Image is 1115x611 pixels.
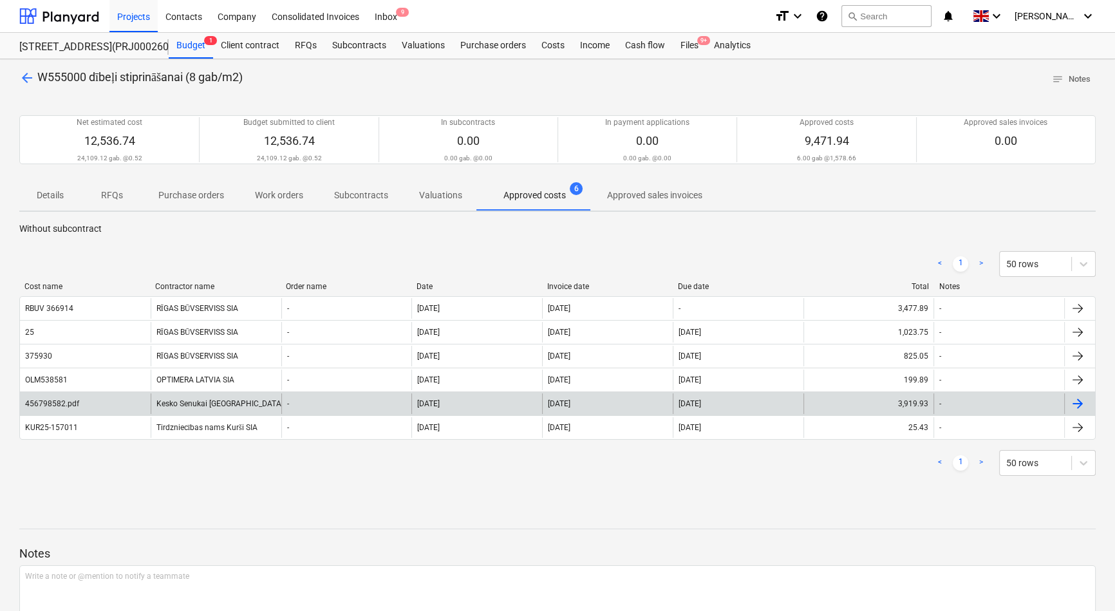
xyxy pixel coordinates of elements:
div: - [287,304,289,313]
a: Client contract [213,33,287,59]
div: Files [673,33,706,59]
div: - [939,352,941,361]
div: Cost name [24,282,145,291]
button: Notes [1047,70,1096,89]
div: Date [417,282,537,291]
span: 9 [396,8,409,17]
div: RĪGAS BŪVSERVISS SIA [151,298,281,319]
div: [DATE] [679,399,701,408]
span: 12,536.74 [84,134,135,147]
a: Analytics [706,33,758,59]
p: Approved sales invoices [607,189,702,202]
span: 1 [204,36,217,45]
div: Total [809,282,929,291]
p: Without subcontract [19,222,1096,236]
div: [DATE] [548,399,570,408]
a: Page 1 is your current page [953,256,968,272]
div: 25.43 [803,417,934,438]
p: Approved sales invoices [964,117,1047,128]
span: 0.00 [636,134,659,147]
div: Income [572,33,617,59]
div: 1,023.75 [803,322,934,343]
p: Purchase orders [158,189,224,202]
a: Previous page [932,455,948,471]
div: 25 [25,328,34,337]
div: OPTIMERA LATVIA SIA [151,370,281,390]
a: Files9+ [673,33,706,59]
div: RĪGAS BŪVSERVISS SIA [151,322,281,343]
div: 199.89 [803,370,934,390]
div: [DATE] [548,423,570,432]
p: In payment applications [605,117,689,128]
span: 12,536.74 [263,134,314,147]
p: Approved costs [503,189,566,202]
a: Next page [973,455,989,471]
div: - [287,399,289,408]
div: - [287,375,289,384]
div: [STREET_ADDRESS](PRJ0002600) 2601946 [19,41,153,54]
p: 24,109.12 gab. @ 0.52 [77,154,142,162]
span: W555000 dībeļi stiprināšanai (8 gab/m2) [37,70,243,84]
p: Details [35,189,66,202]
div: Due date [678,282,798,291]
div: [DATE] [548,328,570,337]
div: 3,919.93 [803,393,934,414]
p: 24,109.12 gab. @ 0.52 [256,154,321,162]
a: RFQs [287,33,324,59]
div: - [939,328,941,337]
a: Page 1 is your current page [953,455,968,471]
iframe: Chat Widget [1051,549,1115,611]
div: [DATE] [417,328,440,337]
p: Budget submitted to client [243,117,335,128]
div: [DATE] [679,375,701,384]
p: 0.00 gab. @ 0.00 [444,154,492,162]
p: RFQs [97,189,127,202]
span: notes [1052,73,1063,85]
a: Next page [973,256,989,272]
div: Costs [534,33,572,59]
div: [DATE] [548,304,570,313]
div: [DATE] [548,375,570,384]
a: Budget1 [169,33,213,59]
a: Subcontracts [324,33,394,59]
div: - [287,352,289,361]
div: 375930 [25,352,52,361]
div: [DATE] [417,352,440,361]
div: [DATE] [417,304,440,313]
div: - [939,423,941,432]
div: - [939,375,941,384]
span: 0.00 [457,134,480,147]
div: Invoice date [547,282,668,291]
div: 825.05 [803,346,934,366]
p: 6.00 gab @ 1,578.66 [797,154,856,162]
span: Notes [1052,72,1091,87]
div: Contractor name [155,282,276,291]
div: - [939,304,941,313]
div: Budget [169,33,213,59]
a: Valuations [394,33,453,59]
div: [DATE] [679,328,701,337]
div: [DATE] [679,423,701,432]
p: Valuations [419,189,462,202]
span: 9,471.94 [804,134,848,147]
div: [DATE] [417,399,440,408]
div: - [287,423,289,432]
div: [DATE] [679,352,701,361]
a: Purchase orders [453,33,534,59]
div: [DATE] [548,352,570,361]
div: 3,477.89 [803,298,934,319]
p: 0.00 gab. @ 0.00 [623,154,671,162]
div: - [679,304,680,313]
span: arrow_back [19,70,35,86]
p: Approved costs [800,117,854,128]
div: OLM538581 [25,375,68,384]
div: KUR25-157011 [25,423,78,432]
a: Cash flow [617,33,673,59]
div: 456798582.pdf [25,399,79,408]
